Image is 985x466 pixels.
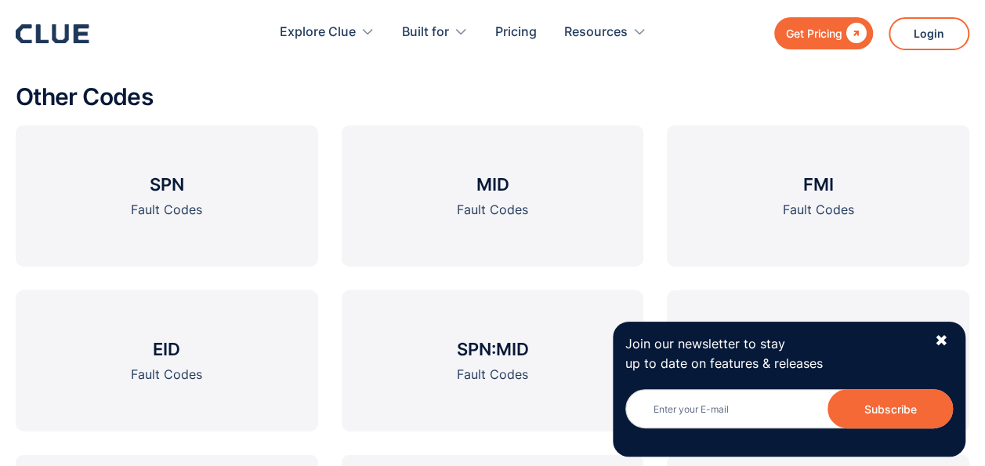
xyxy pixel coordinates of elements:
div: ✖ [934,331,947,351]
h2: Other Codes [16,84,969,110]
a: Get Pricing [774,17,873,49]
div: Fault Codes [457,200,528,220]
div: Built for [402,8,449,57]
div: Resources [564,8,628,57]
h3: SPN [150,173,184,196]
a: EIDFault Codes [16,290,318,431]
input: Enter your E-mail [625,389,953,428]
form: Newsletter [625,389,953,444]
div:  [842,24,867,43]
a: SPN:MIDFault Codes [342,290,644,431]
div: Fault Codes [457,365,528,384]
a: Login [889,17,969,50]
h3: EID [153,337,180,361]
h3: FMI [803,173,834,196]
a: Pricing [495,8,537,57]
div: Fault Codes [131,200,202,220]
a: SPNFault Codes [16,126,318,267]
a: MID:EIDFault Codes [667,290,969,431]
a: FMIFault Codes [667,126,969,267]
h3: SPN:MID [456,337,528,361]
div: Explore Clue [280,8,375,57]
p: Join our newsletter to stay up to date on features & releases [625,334,920,373]
div: Get Pricing [786,24,842,43]
a: MIDFault Codes [342,126,644,267]
div: Fault Codes [783,200,854,220]
div: Fault Codes [131,365,202,384]
div: Resources [564,8,646,57]
h3: MID [476,173,509,196]
div: Built for [402,8,468,57]
input: Subscribe [827,389,953,428]
div: Explore Clue [280,8,356,57]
